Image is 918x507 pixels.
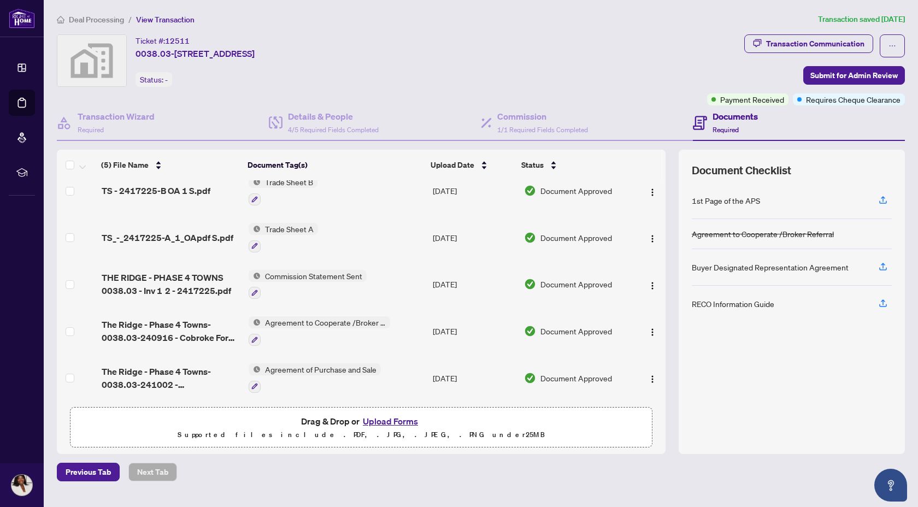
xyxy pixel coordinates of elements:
span: Drag & Drop orUpload FormsSupported files include .PDF, .JPG, .JPEG, .PNG under25MB [70,408,652,448]
img: Logo [648,328,657,337]
span: Document Approved [540,372,612,384]
td: [DATE] [428,167,520,214]
td: [DATE] [428,355,520,402]
button: Next Tab [128,463,177,481]
article: Transaction saved [DATE] [818,13,905,26]
span: Document Approved [540,278,612,290]
span: 12511 [165,36,190,46]
img: svg%3e [57,35,126,86]
th: (5) File Name [97,150,243,180]
h4: Commission [497,110,588,123]
img: Status Icon [249,270,261,282]
button: Logo [644,229,661,246]
img: Status Icon [249,223,261,235]
span: Submit for Admin Review [810,67,898,84]
img: Document Status [524,185,536,197]
img: Status Icon [249,316,261,328]
span: Agreement to Cooperate /Broker Referral [261,316,390,328]
img: logo [9,8,35,28]
td: [DATE] [428,261,520,308]
img: Logo [648,188,657,197]
span: Agreement of Purchase and Sale [261,363,381,375]
span: Document Approved [540,325,612,337]
span: Previous Tab [66,463,111,481]
button: Logo [644,275,661,293]
img: Document Status [524,232,536,244]
button: Transaction Communication [744,34,873,53]
span: View Transaction [136,15,195,25]
button: Status IconAgreement of Purchase and Sale [249,363,381,393]
li: / [128,13,132,26]
span: Trade Sheet A [261,223,318,235]
th: Document Tag(s) [243,150,426,180]
img: Logo [648,234,657,243]
button: Status IconCommission Statement Sent [249,270,367,299]
span: (5) File Name [101,159,149,171]
img: Document Status [524,372,536,384]
h4: Documents [713,110,758,123]
td: [DATE] [428,214,520,261]
span: ellipsis [888,42,896,50]
button: Logo [644,369,661,387]
span: Required [78,126,104,134]
span: Document Approved [540,185,612,197]
span: The Ridge - Phase 4 Towns-0038.03-240916 - Cobroke Form - All - Effective [DATE]-[PERSON_NAME].pdf [102,318,240,344]
span: The Ridge - Phase 4 Towns-0038.03-241002 - [GEOGRAPHIC_DATA] APS Master Template OHB_Increased De... [102,365,240,391]
button: Logo [644,182,661,199]
button: Status IconTrade Sheet B [249,176,317,205]
th: Status [517,150,630,180]
div: 1st Page of the APS [692,194,760,207]
div: Buyer Designated Representation Agreement [692,261,849,273]
span: THE RIDGE - PHASE 4 TOWNS 0038.03 - Inv 1 2 - 2417225.pdf [102,271,240,297]
button: Previous Tab [57,463,120,481]
button: Logo [644,322,661,340]
span: Trade Sheet B [261,176,317,188]
span: Required [713,126,739,134]
img: Profile Icon [11,475,32,496]
span: 0038.03-[STREET_ADDRESS] [136,47,255,60]
div: RECO Information Guide [692,298,774,310]
th: Upload Date [426,150,517,180]
button: Upload Forms [360,414,421,428]
p: Supported files include .PDF, .JPG, .JPEG, .PNG under 25 MB [77,428,645,441]
span: - [165,75,168,85]
h4: Details & People [288,110,379,123]
img: Document Status [524,325,536,337]
div: Transaction Communication [766,35,864,52]
img: Document Status [524,278,536,290]
span: Document Checklist [692,163,791,178]
span: TS - 2417225-B OA 1 S.pdf [102,184,210,197]
button: Status IconTrade Sheet A [249,223,318,252]
span: 1/1 Required Fields Completed [497,126,588,134]
span: Commission Statement Sent [261,270,367,282]
h4: Transaction Wizard [78,110,155,123]
button: Status IconAgreement to Cooperate /Broker Referral [249,316,390,346]
td: [DATE] [428,308,520,355]
img: Status Icon [249,176,261,188]
span: Payment Received [720,93,784,105]
img: Logo [648,375,657,384]
span: Drag & Drop or [301,414,421,428]
div: Ticket #: [136,34,190,47]
span: Document Approved [540,232,612,244]
span: Upload Date [431,159,474,171]
img: Logo [648,281,657,290]
span: 4/5 Required Fields Completed [288,126,379,134]
span: Status [521,159,544,171]
img: Status Icon [249,363,261,375]
span: TS_-_2417225-A_1_OApdf S.pdf [102,231,233,244]
span: Deal Processing [69,15,124,25]
span: home [57,16,64,23]
span: Requires Cheque Clearance [806,93,901,105]
button: Open asap [874,469,907,502]
div: Agreement to Cooperate /Broker Referral [692,228,834,240]
div: Status: [136,72,172,87]
button: Submit for Admin Review [803,66,905,85]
